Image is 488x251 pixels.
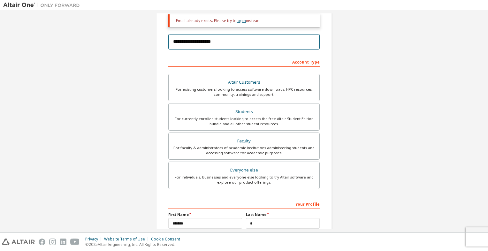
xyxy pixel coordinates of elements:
[172,107,316,116] div: Students
[172,166,316,175] div: Everyone else
[176,18,315,23] div: Email already exists. Please try to instead.
[237,18,246,23] a: login
[85,242,184,247] p: © 2025 Altair Engineering, Inc. All Rights Reserved.
[70,239,80,245] img: youtube.svg
[172,145,316,156] div: For faculty & administrators of academic institutions administering students and accessing softwa...
[85,237,104,242] div: Privacy
[168,199,320,209] div: Your Profile
[49,239,56,245] img: instagram.svg
[172,137,316,146] div: Faculty
[172,87,316,97] div: For existing customers looking to access software downloads, HPC resources, community, trainings ...
[246,212,320,217] label: Last Name
[172,175,316,185] div: For individuals, businesses and everyone else looking to try Altair software and explore our prod...
[172,116,316,126] div: For currently enrolled students looking to access the free Altair Student Edition bundle and all ...
[60,239,66,245] img: linkedin.svg
[2,239,35,245] img: altair_logo.svg
[39,239,45,245] img: facebook.svg
[104,237,151,242] div: Website Terms of Use
[172,78,316,87] div: Altair Customers
[151,237,184,242] div: Cookie Consent
[3,2,83,8] img: Altair One
[168,57,320,67] div: Account Type
[168,212,242,217] label: First Name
